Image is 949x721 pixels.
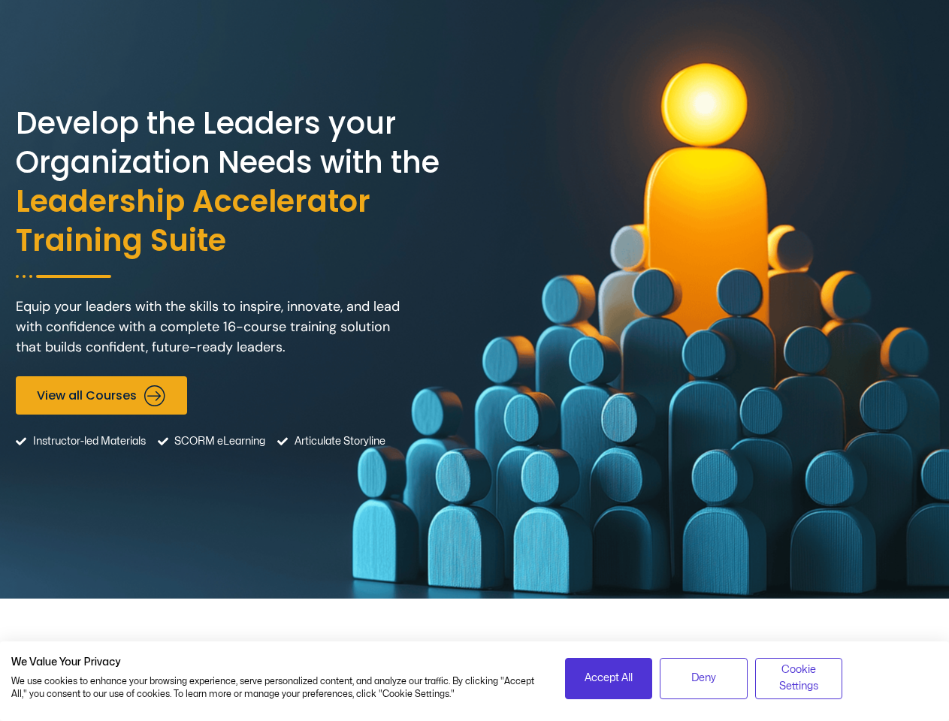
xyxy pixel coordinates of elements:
[11,656,543,669] h2: We Value Your Privacy
[755,658,843,699] button: Adjust cookie preferences
[29,422,146,460] span: Instructor-led Materials
[565,658,653,699] button: Accept all cookies
[585,670,633,686] span: Accept All
[16,104,471,260] h2: Develop the Leaders your Organization Needs with the
[691,670,716,686] span: Deny
[765,662,833,695] span: Cookie Settings
[16,376,187,415] a: View all Courses
[660,658,748,699] button: Deny all cookies
[171,422,265,460] span: SCORM eLearning
[16,297,406,357] p: Equip your leaders with the skills to inspire, innovate, and lead with confidence with a complete...
[11,675,543,701] p: We use cookies to enhance your browsing experience, serve personalized content, and analyze our t...
[291,422,385,460] span: Articulate Storyline
[37,388,137,403] span: View all Courses
[16,182,471,260] span: Leadership Accelerator Training Suite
